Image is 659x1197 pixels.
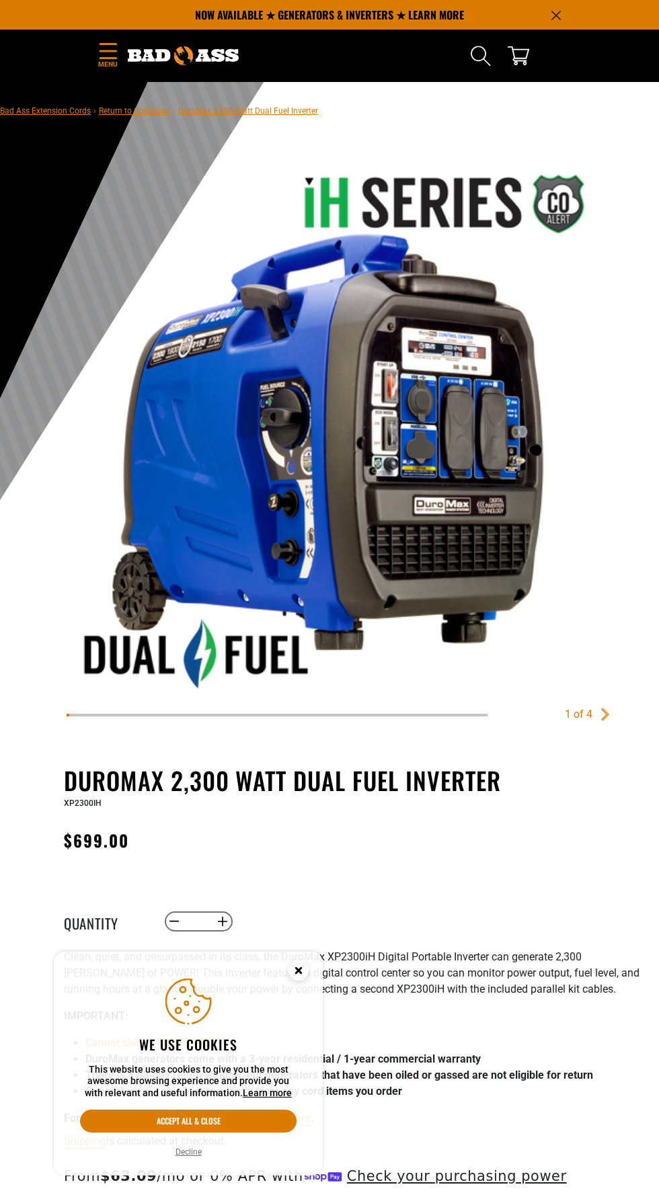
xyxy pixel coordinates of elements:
summary: Menu [98,40,118,72]
label: Quantity [64,913,131,930]
h1: DuroMax 2,300 Watt Dual Fuel Inverter [64,766,649,794]
span: Clean, quiet, and unsurpassed in its class, the DuroMax XP2300iH Digital Portable Inverter can ge... [64,950,639,995]
span: › [93,106,96,116]
button: Decline [171,1145,206,1159]
strong: There is a 30-day return window, but generators that have been oiled or gassed are not eligible f... [85,1069,593,1081]
div: is calculated at checkout. [64,1132,649,1150]
span: › [173,106,176,116]
img: Bad Ass Extension Cords [128,46,239,65]
summary: Search [470,45,492,67]
a: Learn more [243,1087,292,1098]
a: Return to Collection [99,106,170,116]
aside: Cookie Consent [54,952,323,1176]
p: This website uses cookies to give you the most awesome browsing experience and provide you with r... [80,1064,297,1100]
span: $699.00 [64,828,130,852]
span: DuroMax 2,300 Watt Dual Fuel Inverter [178,106,318,116]
span: XP2300IH [64,798,102,808]
a: Next [598,708,612,721]
div: 1 of 4 [565,706,592,723]
span: Menu [98,59,118,69]
button: Accept all & close [80,1110,297,1132]
h2: We use cookies [80,1036,297,1053]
